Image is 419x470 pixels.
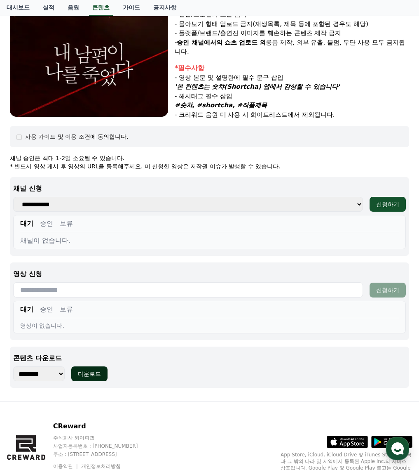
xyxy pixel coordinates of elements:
p: 채널 신청 [13,184,406,194]
button: 대기 [20,219,33,229]
a: 개인정보처리방침 [81,463,121,469]
p: 주식회사 와이피랩 [53,435,198,441]
button: 보류 [60,305,73,314]
div: *필수사항 [175,63,409,73]
p: - 몰아보기 형태 업로드 금지(재생목록, 제목 등에 포함된 경우도 해당) [175,19,409,29]
strong: 승인 채널에서의 쇼츠 업로드 외 [177,39,266,46]
div: 사용 가이드 및 이용 조건에 동의합니다. [25,132,129,141]
p: 사업자등록번호 : [PHONE_NUMBER] [53,443,198,449]
span: 대화 [75,274,85,281]
button: 신청하기 [370,197,406,212]
p: 영상 신청 [13,269,406,279]
button: 승인 [40,305,53,314]
div: - 영상 본문 및 설명란에 필수 문구 삽입 [175,73,409,83]
div: 다운로드 [78,370,101,378]
div: - 해시태그 필수 삽입 [175,92,409,101]
p: 주소 : [STREET_ADDRESS] [53,451,198,458]
div: 영상이 없습니다. [20,321,399,330]
div: 신청하기 [376,200,399,208]
strong: #숏챠, #shortcha, #작품제목 [175,102,267,109]
button: 대기 [20,305,33,314]
div: - 크리워드 음원 미 사용 시 화이트리스트에서 제외됩니다. [175,110,409,120]
p: * 반드시 영상 게시 후 영상의 URL을 등록해주세요. 미 신청한 영상은 저작권 이슈가 발생할 수 있습니다. [10,162,409,170]
span: 설정 [127,274,137,281]
button: 신청하기 [370,283,406,298]
p: - 롱폼 제작, 외부 유출, 불펌, 무단 사용 모두 금지됩니다. [175,38,409,57]
p: 콘텐츠 다운로드 [13,353,406,363]
button: 승인 [40,219,53,229]
div: 신청하기 [376,286,399,294]
strong: '본 컨텐츠는 숏챠(Shortcha) 앱에서 감상할 수 있습니다' [175,83,339,90]
p: 채널 승인은 최대 1-2일 소요될 수 있습니다. [10,154,409,162]
button: 보류 [60,219,73,229]
div: 채널이 없습니다. [20,236,399,246]
a: 이용약관 [53,463,79,469]
span: 홈 [26,274,31,281]
a: 홈 [2,262,54,282]
a: 설정 [106,262,158,282]
button: 다운로드 [71,366,108,381]
p: CReward [53,421,198,431]
a: 대화 [54,262,106,282]
p: - 플랫폼/브랜드/출연진 이미지를 훼손하는 콘텐츠 제작 금지 [175,28,409,38]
